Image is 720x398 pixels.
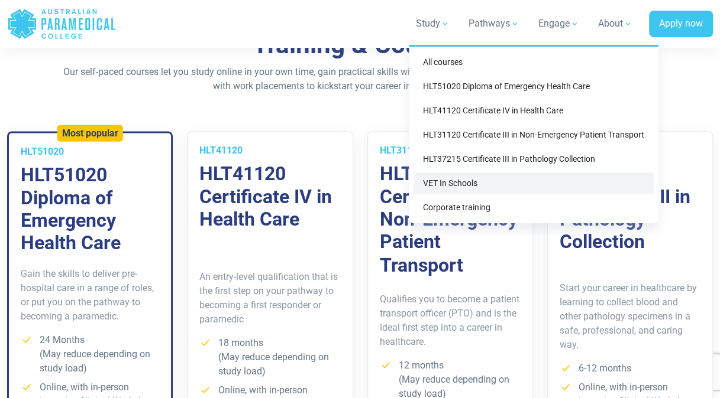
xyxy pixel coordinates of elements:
[199,145,243,156] span: HLT41120
[21,146,64,157] span: HLT51020
[62,128,118,139] h5: Most popular
[380,292,521,348] p: Qualifies you to become a patient transport officer (PTO) and is the ideal first step into a care...
[560,280,700,351] p: Start your career in healthcare by learning to collect blood and other pathology specimens in a s...
[199,335,340,378] li: 18 months (May reduce depending on study load)
[199,162,340,230] h3: HLT41120 Certificate IV in Health Care
[591,7,640,40] a: About
[649,11,713,38] a: Apply now
[461,7,527,40] a: Pathways
[21,164,159,255] h3: HLT51020 Diploma of Emergency Health Care
[409,7,457,40] a: Study
[560,361,700,375] li: 6-12 months
[380,145,423,156] span: HLT31120
[21,332,159,375] li: 24 Months (May reduce depending on study load)
[21,266,159,323] p: Gain the skills to deliver pre-hospital care in a range of roles, or put you on the pathway to be...
[531,7,586,40] a: Engage
[7,5,117,43] a: Australian Paramedical College
[60,65,660,93] p: Our self-paced courses let you study online in your own time, gain practical skills with clinical...
[199,269,340,326] p: An entry-level qualification that is the first step on your pathway to becoming a first responder...
[380,162,521,276] h3: HLT31120 Certificate III in Non-Emergency Patient Transport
